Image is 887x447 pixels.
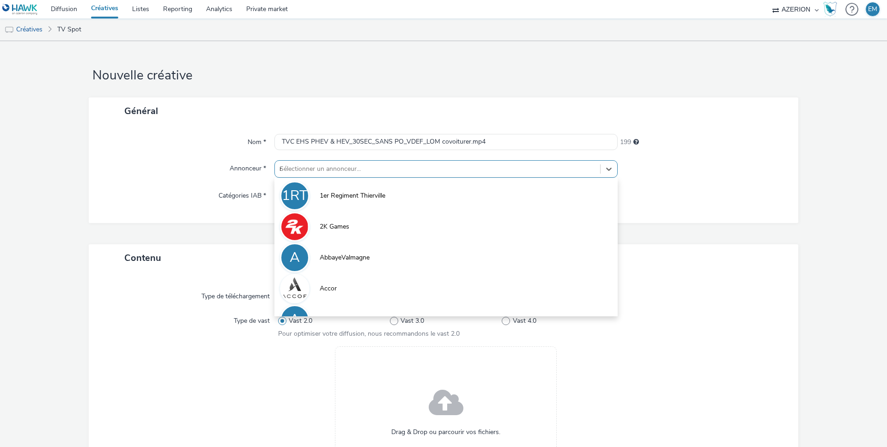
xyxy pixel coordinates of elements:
a: Hawk Academy [823,2,841,17]
img: Hawk Academy [823,2,837,17]
img: 2K Games [281,213,308,240]
label: Nom * [244,134,270,147]
input: Nom [274,134,618,150]
div: A [290,245,300,271]
a: TV Spot [53,18,86,41]
span: Vast 4.0 [513,316,536,326]
label: Catégories IAB * [215,187,270,200]
label: Annonceur * [226,160,270,173]
div: EM [868,2,877,16]
span: 2K Games [320,222,349,231]
h1: Nouvelle créative [89,67,798,85]
span: Vast 3.0 [401,316,424,326]
span: Drag & Drop ou parcourir vos fichiers. [391,428,500,437]
img: Accor [281,275,308,302]
span: Contenu [124,252,161,264]
div: 255 caractères maximum [633,138,639,147]
span: Accor [320,284,337,293]
span: Pour optimiser votre diffusion, nous recommandons le vast 2.0 [278,329,460,338]
label: Type de vast [230,313,273,326]
span: Général [124,105,158,117]
div: 1RT [282,183,308,209]
img: tv [5,25,14,35]
span: AbbayeValmagne [320,253,370,262]
img: undefined Logo [2,4,38,15]
span: 199 [620,138,631,147]
label: Type de téléchargement [198,288,273,301]
span: Vast 2.0 [289,316,312,326]
span: 1er Regiment Thierville [320,191,385,200]
span: ACFA_MULTIMEDIA [320,315,378,324]
div: A [290,307,300,332]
